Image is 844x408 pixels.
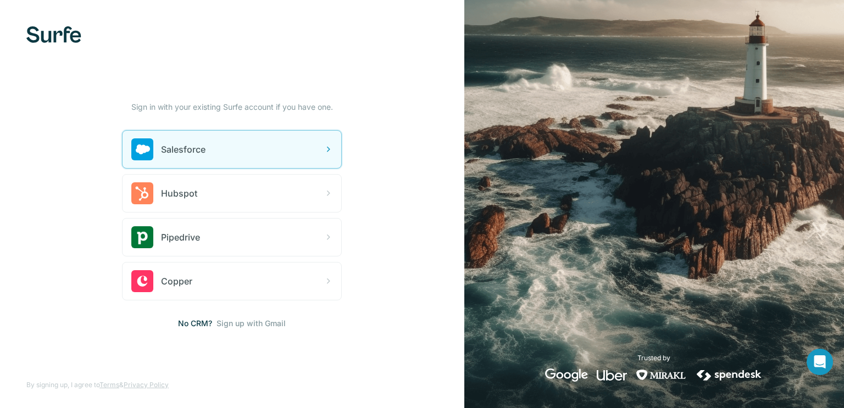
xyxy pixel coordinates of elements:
span: Copper [161,275,192,288]
h1: Let’s get started! [122,80,342,97]
img: mirakl's logo [636,368,686,382]
img: google's logo [545,368,588,382]
span: Hubspot [161,187,197,200]
button: Sign up with Gmail [216,318,286,329]
img: pipedrive's logo [131,226,153,248]
img: hubspot's logo [131,182,153,204]
div: Open Intercom Messenger [807,349,833,375]
span: Salesforce [161,143,206,156]
p: Trusted by [637,353,670,363]
img: copper's logo [131,270,153,292]
a: Terms [99,381,119,389]
span: Pipedrive [161,231,200,244]
img: uber's logo [597,368,627,382]
span: By signing up, I agree to & [26,380,169,390]
p: Sign in with your existing Surfe account if you have one. [131,102,333,113]
a: Privacy Policy [124,381,169,389]
img: Surfe's logo [26,26,81,43]
img: spendesk's logo [695,368,763,382]
img: salesforce's logo [131,138,153,160]
span: No CRM? [178,318,212,329]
